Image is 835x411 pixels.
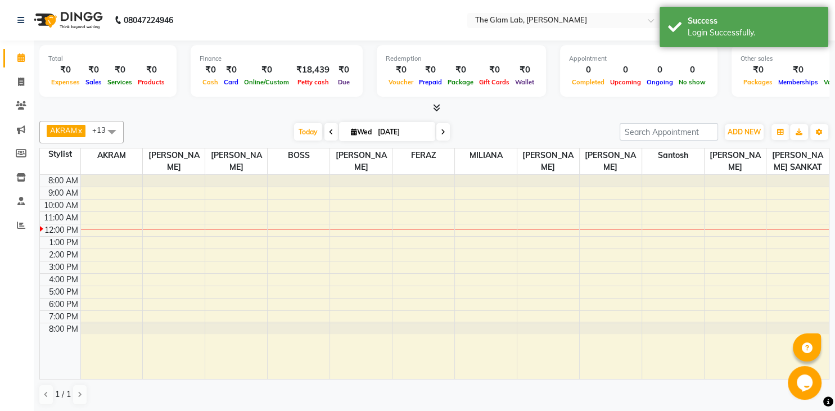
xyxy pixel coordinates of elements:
[200,78,221,86] span: Cash
[48,64,83,76] div: ₹0
[47,261,80,273] div: 3:00 PM
[135,64,168,76] div: ₹0
[445,78,476,86] span: Package
[705,148,766,174] span: [PERSON_NAME]
[292,64,334,76] div: ₹18,439
[42,224,80,236] div: 12:00 PM
[766,148,829,174] span: [PERSON_NAME] SANKAT
[241,78,292,86] span: Online/Custom
[40,148,80,160] div: Stylist
[688,15,820,27] div: Success
[50,126,77,135] span: AKRAM
[416,64,445,76] div: ₹0
[205,148,267,174] span: [PERSON_NAME]
[517,148,579,174] span: [PERSON_NAME]
[83,64,105,76] div: ₹0
[47,249,80,261] div: 2:00 PM
[676,78,708,86] span: No show
[512,78,537,86] span: Wallet
[221,64,241,76] div: ₹0
[47,286,80,298] div: 5:00 PM
[607,64,644,76] div: 0
[48,54,168,64] div: Total
[688,27,820,39] div: Login Successfully.
[29,4,106,36] img: logo
[83,78,105,86] span: Sales
[455,148,517,162] span: MILIANA
[47,299,80,310] div: 6:00 PM
[105,64,135,76] div: ₹0
[374,124,431,141] input: 2025-09-03
[47,323,80,335] div: 8:00 PM
[200,64,221,76] div: ₹0
[42,200,80,211] div: 10:00 AM
[569,54,708,64] div: Appointment
[386,64,416,76] div: ₹0
[143,148,205,174] span: [PERSON_NAME]
[775,78,821,86] span: Memberships
[386,78,416,86] span: Voucher
[268,148,330,162] span: BOSS
[295,78,332,86] span: Petty cash
[330,148,392,174] span: [PERSON_NAME]
[221,78,241,86] span: Card
[607,78,644,86] span: Upcoming
[392,148,454,162] span: FERAZ
[124,4,173,36] b: 08047224946
[476,78,512,86] span: Gift Cards
[728,128,761,136] span: ADD NEW
[47,274,80,286] div: 4:00 PM
[644,78,676,86] span: Ongoing
[569,78,607,86] span: Completed
[476,64,512,76] div: ₹0
[77,126,82,135] a: x
[47,237,80,249] div: 1:00 PM
[580,148,642,174] span: [PERSON_NAME]
[741,64,775,76] div: ₹0
[569,64,607,76] div: 0
[348,128,374,136] span: Wed
[620,123,718,141] input: Search Appointment
[81,148,143,162] span: AKRAM
[48,78,83,86] span: Expenses
[42,212,80,224] div: 11:00 AM
[47,311,80,323] div: 7:00 PM
[334,64,354,76] div: ₹0
[741,78,775,86] span: Packages
[386,54,537,64] div: Redemption
[46,187,80,199] div: 9:00 AM
[676,64,708,76] div: 0
[725,124,764,140] button: ADD NEW
[445,64,476,76] div: ₹0
[416,78,445,86] span: Prepaid
[200,54,354,64] div: Finance
[775,64,821,76] div: ₹0
[46,175,80,187] div: 8:00 AM
[294,123,322,141] span: Today
[135,78,168,86] span: Products
[335,78,353,86] span: Due
[105,78,135,86] span: Services
[92,125,114,134] span: +13
[241,64,292,76] div: ₹0
[644,64,676,76] div: 0
[55,389,71,400] span: 1 / 1
[788,366,824,400] iframe: chat widget
[512,64,537,76] div: ₹0
[642,148,704,162] span: santosh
